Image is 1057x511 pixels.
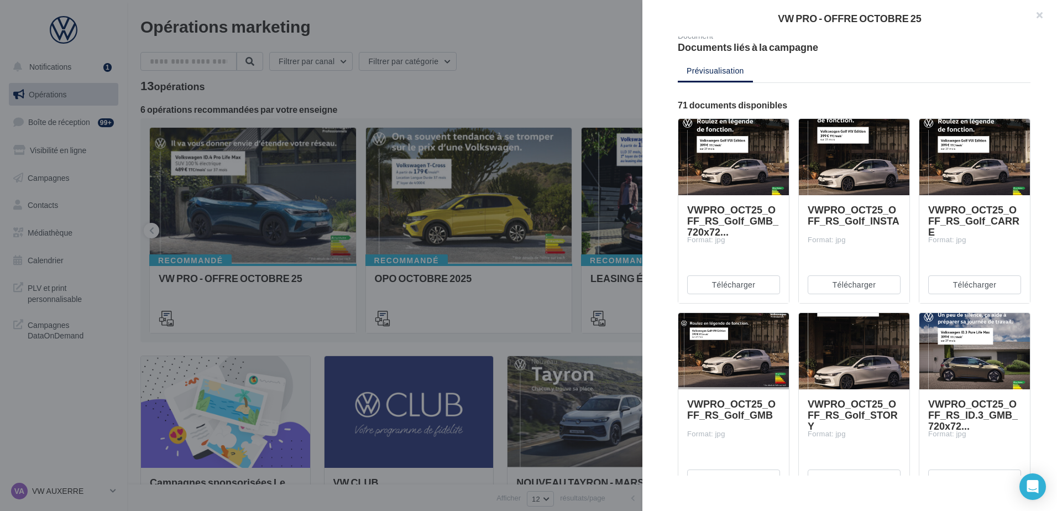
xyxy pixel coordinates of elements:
[928,470,1021,488] button: Télécharger
[687,235,780,245] div: Format: jpg
[687,204,778,238] span: VWPRO_OCT25_OFF_RS_Golf_GMB_720x72...
[687,429,780,439] div: Format: jpg
[928,204,1019,238] span: VWPRO_OCT25_OFF_RS_Golf_CARRE
[678,101,1030,109] div: 71 documents disponibles
[678,32,850,40] div: Document
[808,398,898,432] span: VWPRO_OCT25_OFF_RS_Golf_STORY
[808,235,901,245] div: Format: jpg
[808,470,901,488] button: Télécharger
[808,275,901,294] button: Télécharger
[808,204,899,227] span: VWPRO_OCT25_OFF_RS_Golf_INSTA
[928,235,1021,245] div: Format: jpg
[687,275,780,294] button: Télécharger
[660,13,1039,23] div: VW PRO - OFFRE OCTOBRE 25
[928,275,1021,294] button: Télécharger
[928,429,1021,439] div: Format: jpg
[1019,473,1046,500] div: Open Intercom Messenger
[678,42,850,52] div: Documents liés à la campagne
[687,470,780,488] button: Télécharger
[808,429,901,439] div: Format: jpg
[928,398,1018,432] span: VWPRO_OCT25_OFF_RS_ID.3_GMB_720x72...
[687,398,776,421] span: VWPRO_OCT25_OFF_RS_Golf_GMB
